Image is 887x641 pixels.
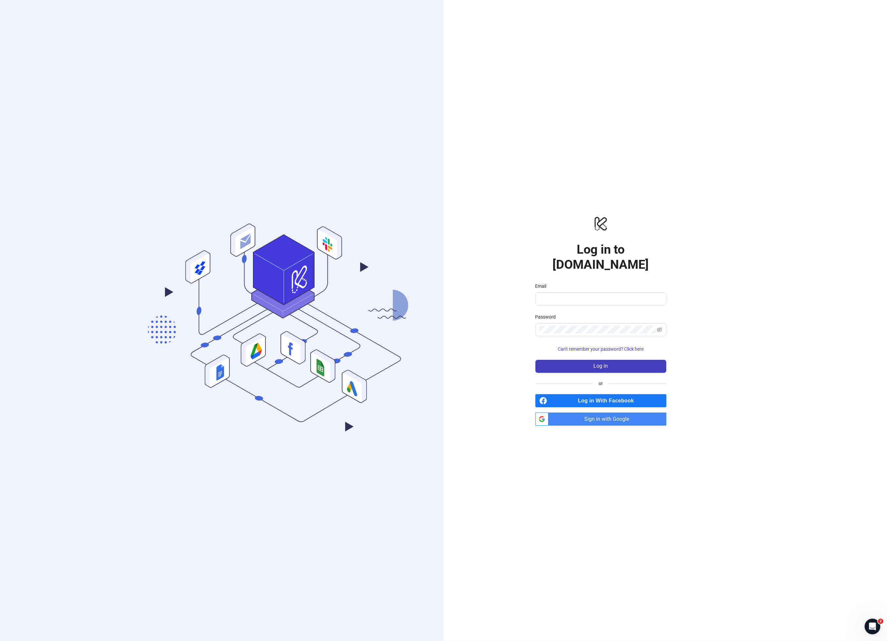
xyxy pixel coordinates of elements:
span: or [593,380,608,387]
span: eye-invisible [657,327,662,332]
label: Password [535,313,560,320]
span: Log in [594,363,608,369]
span: Sign in with Google [551,413,666,426]
label: Email [535,282,551,290]
input: Password [539,326,656,334]
a: Log in With Facebook [535,394,666,407]
span: Log in With Facebook [550,394,666,407]
button: Log in [535,360,666,373]
span: 2 [878,619,883,624]
h1: Log in to [DOMAIN_NAME] [535,242,666,272]
input: Email [539,295,661,303]
a: Sign in with Google [535,413,666,426]
iframe: Intercom live chat [865,619,880,634]
span: Can't remember your password? Click here [558,346,644,352]
button: Can't remember your password? Click here [535,344,666,355]
a: Can't remember your password? Click here [535,346,666,352]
